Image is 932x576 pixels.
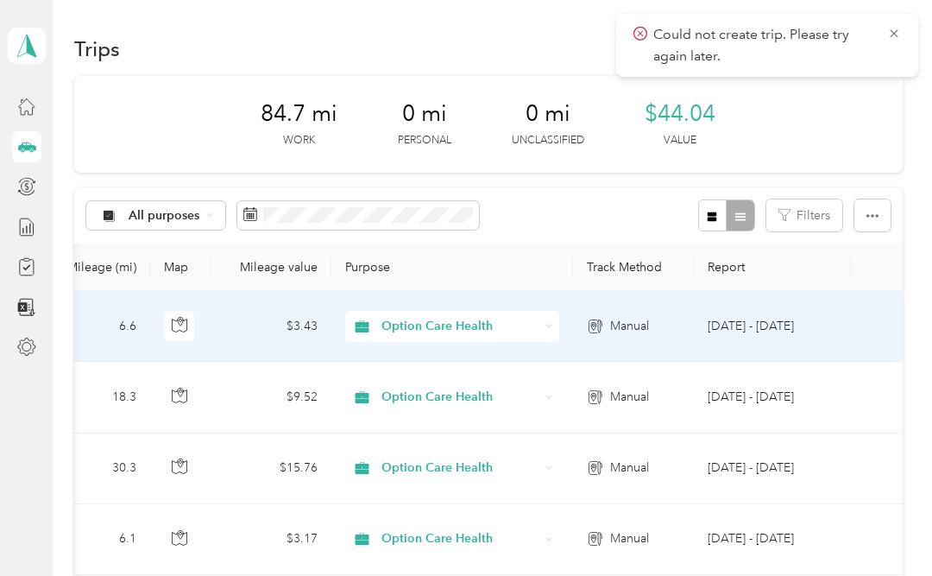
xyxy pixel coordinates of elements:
span: Manual [610,529,649,548]
span: Option Care Health [381,459,539,478]
th: Mileage value [211,244,331,291]
span: Option Care Health [381,529,539,548]
td: $3.43 [211,291,331,362]
h1: Trips [74,40,120,58]
td: 18.3 [36,362,150,433]
td: $9.52 [211,362,331,433]
p: Work [283,133,315,149]
p: Unclassified [512,133,584,149]
p: Personal [398,133,451,149]
td: Sep 1 - 30, 2025 [694,434,851,504]
th: Track Method [573,244,694,291]
span: Manual [610,388,649,407]
p: Value [664,133,696,149]
td: Sep 1 - 30, 2025 [694,362,851,433]
p: Could not create trip. Please try again later. [653,24,874,66]
td: $3.17 [211,504,331,575]
td: 30.3 [36,434,150,504]
span: 0 mi [526,100,570,128]
th: Purpose [331,244,573,291]
span: 84.7 mi [261,100,337,128]
td: 6.1 [36,504,150,575]
span: Option Care Health [381,317,539,336]
td: Sep 1 - 30, 2025 [694,291,851,362]
td: Sep 1 - 30, 2025 [694,504,851,575]
th: Mileage (mi) [36,244,150,291]
td: $15.76 [211,434,331,504]
button: Filters [766,199,842,231]
th: Map [150,244,211,291]
span: Manual [610,459,649,478]
span: All purposes [129,210,200,222]
span: $44.04 [645,100,715,128]
iframe: Everlance-gr Chat Button Frame [835,479,932,576]
th: Report [694,244,851,291]
span: Option Care Health [381,388,539,407]
td: 6.6 [36,291,150,362]
span: 0 mi [402,100,447,128]
span: Manual [610,317,649,336]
